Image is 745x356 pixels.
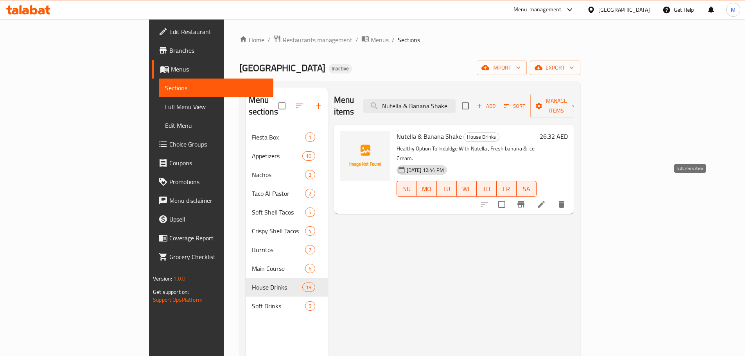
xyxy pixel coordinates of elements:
div: Nachos3 [246,165,328,184]
span: Full Menu View [165,102,267,111]
li: / [355,35,358,45]
span: 2 [305,190,314,197]
button: SU [397,181,417,197]
span: [GEOGRAPHIC_DATA] [239,59,325,77]
span: M [731,5,736,14]
input: search [363,99,456,113]
span: Promotions [169,177,267,186]
span: Edit Restaurant [169,27,267,36]
button: TH [477,181,497,197]
span: Coupons [169,158,267,168]
nav: breadcrumb [239,35,580,45]
span: 4 [305,227,314,235]
a: Sections [159,79,273,97]
button: delete [552,195,571,214]
span: 5 [305,302,314,310]
span: Add [476,102,497,111]
span: 3 [305,171,314,179]
span: 13 [303,284,314,291]
span: MO [420,183,434,195]
a: Coverage Report [152,229,273,247]
a: Upsell [152,210,273,229]
button: SA [517,181,537,197]
div: items [305,245,315,254]
span: Menu disclaimer [169,196,267,205]
span: Soft Drinks [252,301,305,311]
span: 1 [305,134,314,141]
a: Choice Groups [152,135,273,154]
span: Sort items [499,100,530,112]
div: items [305,301,315,311]
div: items [305,170,315,179]
div: [GEOGRAPHIC_DATA] [598,5,650,14]
span: Branches [169,46,267,55]
a: Edit Restaurant [152,22,273,41]
div: Burritos7 [246,240,328,259]
h2: Menu items [334,94,354,118]
nav: Menu sections [246,125,328,318]
div: House Drinks13 [246,278,328,297]
div: Main Course6 [246,259,328,278]
div: Soft Drinks5 [246,297,328,315]
a: Branches [152,41,273,60]
span: Sections [165,83,267,93]
a: Restaurants management [273,35,352,45]
div: items [305,189,315,198]
span: Manage items [537,96,576,116]
span: Restaurants management [283,35,352,45]
a: Edit Menu [159,116,273,135]
div: items [302,151,315,161]
span: TH [480,183,494,195]
span: TU [440,183,454,195]
span: Crispy Shell Tacos [252,226,305,236]
span: Nachos [252,170,305,179]
div: items [305,226,315,236]
button: Add section [309,97,328,115]
span: Fiesta Box [252,132,305,142]
p: Healthy Option To Induldge With Nutella , Fresh banana & ice Cream. [397,144,537,163]
button: Manage items [530,94,583,118]
button: FR [497,181,517,197]
span: Add item [474,100,499,112]
span: Sort [504,102,525,111]
span: 6 [305,265,314,272]
span: Sort sections [290,97,309,115]
a: Full Menu View [159,97,273,116]
span: House Drinks [464,132,499,141]
a: Coupons [152,154,273,172]
div: Appetizers10 [246,147,328,165]
span: export [536,63,574,73]
span: Appetizers [252,151,303,161]
div: Burritos [252,245,305,254]
span: Select all sections [274,98,290,114]
span: Grocery Checklist [169,252,267,261]
a: Menus [361,35,389,45]
button: MO [417,181,437,197]
span: Main Course [252,264,305,273]
div: House Drinks [252,283,303,292]
div: items [302,283,315,292]
button: WE [457,181,477,197]
span: Inactive [329,65,352,72]
div: items [305,132,315,142]
span: WE [460,183,474,195]
span: 1.0.0 [173,274,185,284]
span: FR [500,183,513,195]
span: import [483,63,521,73]
div: Taco Al Pastor [252,189,305,198]
a: Menu disclaimer [152,191,273,210]
span: Menus [371,35,389,45]
div: House Drinks [463,132,499,142]
div: Crispy Shell Tacos4 [246,222,328,240]
span: Version: [153,274,172,284]
div: Menu-management [513,5,562,14]
span: Get support on: [153,287,189,297]
div: Taco Al Pastor2 [246,184,328,203]
span: [DATE] 12:44 PM [404,166,447,174]
span: Menus [171,64,267,74]
a: Menus [152,60,273,79]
